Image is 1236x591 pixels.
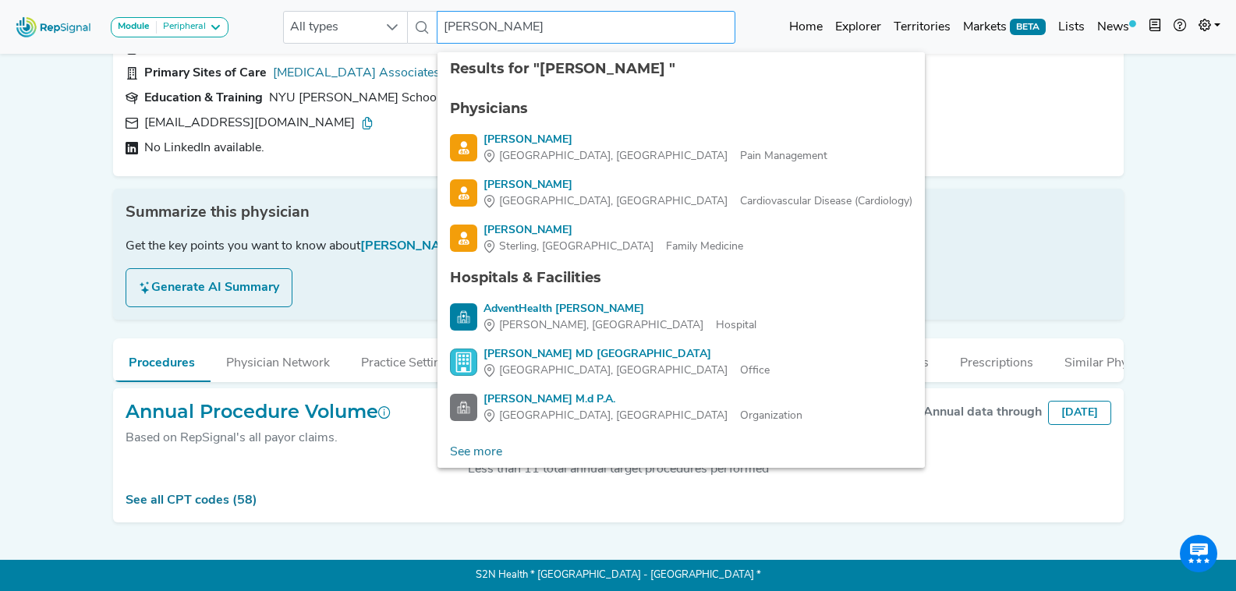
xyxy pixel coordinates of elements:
a: News [1091,12,1142,43]
a: [MEDICAL_DATA] Associates of Hollywood, Inc. [273,64,543,83]
button: ModulePeripheral [111,17,228,37]
img: Physician Search Icon [450,225,477,252]
div: Peripheral [157,21,206,34]
a: Lists [1052,12,1091,43]
span: [GEOGRAPHIC_DATA], [GEOGRAPHIC_DATA] [499,408,728,424]
span: [GEOGRAPHIC_DATA], [GEOGRAPHIC_DATA] [499,363,728,379]
div: Office [483,363,770,379]
img: Physician Search Icon [450,134,477,161]
a: AdventHealth [PERSON_NAME][PERSON_NAME], [GEOGRAPHIC_DATA]Hospital [450,301,912,334]
span: [PERSON_NAME] [360,240,462,253]
div: Get the key points you want to know about [126,237,1111,256]
img: Hospital Search Icon [450,303,477,331]
button: Intel Book [1142,12,1167,43]
button: Practice Setting [345,338,463,380]
div: Less than 11 total annual target procedures performed [126,460,1111,479]
span: No LinkedIn available. [144,139,264,157]
div: Physicians [450,98,912,119]
li: Alberto D Duran M.d P.A. [437,385,925,430]
a: [PERSON_NAME][GEOGRAPHIC_DATA], [GEOGRAPHIC_DATA]Pain Management [450,132,912,165]
div: Based on RepSignal's all payor claims. [126,429,391,448]
li: Duran Mitchell [437,126,925,171]
h2: Annual Procedure Volume [126,401,391,423]
div: Cardiovascular Disease (Cardiology) [483,193,912,210]
p: S2N Health * [GEOGRAPHIC_DATA] - [GEOGRAPHIC_DATA] * [113,560,1124,591]
div: Hospitals & Facilities [450,267,912,288]
button: Physician Network [211,338,345,380]
div: [PERSON_NAME] [483,177,912,193]
div: [DATE] [1048,401,1111,425]
img: Facility Search Icon [450,394,477,421]
button: Similar Physicians [1049,338,1181,380]
div: [PERSON_NAME] [483,132,827,148]
li: Durand Kahler [437,216,925,261]
button: Prescriptions [944,338,1049,380]
img: Physician Search Icon [450,179,477,207]
span: [GEOGRAPHIC_DATA], [GEOGRAPHIC_DATA] [499,148,728,165]
a: [PERSON_NAME] MD [GEOGRAPHIC_DATA][GEOGRAPHIC_DATA], [GEOGRAPHIC_DATA]Office [450,346,912,379]
a: Home [783,12,829,43]
div: Primary Sites of Care [144,64,267,83]
button: Generate AI Summary [126,268,292,307]
div: [EMAIL_ADDRESS][DOMAIN_NAME] [144,114,374,133]
div: NYU Grossman School of Medicine Residency, radiology-diagnostic 1996 - 2001 [269,89,833,108]
div: [PERSON_NAME] M.d P.A. [483,391,802,408]
span: Sterling, [GEOGRAPHIC_DATA] [499,239,653,255]
li: AdventHealth Durand [437,295,925,340]
input: Search a physician or facility [437,11,735,44]
span: BETA [1010,19,1046,34]
a: Territories [887,12,957,43]
a: Explorer [829,12,887,43]
a: See more [437,437,515,468]
span: Summarize this physician [126,201,310,225]
div: Hospital [483,317,756,334]
div: [PERSON_NAME] [483,222,743,239]
a: See all CPT codes (58) [126,494,257,507]
span: [GEOGRAPHIC_DATA], [GEOGRAPHIC_DATA] [499,193,728,210]
a: MarketsBETA [957,12,1052,43]
span: All types [284,12,377,43]
div: AdventHealth [PERSON_NAME] [483,301,756,317]
a: [PERSON_NAME][GEOGRAPHIC_DATA], [GEOGRAPHIC_DATA]Cardiovascular Disease (Cardiology) [450,177,912,210]
span: [PERSON_NAME], [GEOGRAPHIC_DATA] [499,317,703,334]
span: Results for "[PERSON_NAME] " [450,60,675,77]
button: Procedures [113,338,211,382]
li: Albert Duran MD PA [437,340,925,385]
div: Family Medicine [483,239,743,255]
img: Office Search Icon [450,349,477,376]
div: Pain Management [483,148,827,165]
div: Annual data through [923,403,1042,422]
a: [PERSON_NAME]Sterling, [GEOGRAPHIC_DATA]Family Medicine [450,222,912,255]
strong: Module [118,22,150,31]
div: [PERSON_NAME] MD [GEOGRAPHIC_DATA] [483,346,770,363]
li: Durand Burns [437,171,925,216]
div: Education & Training [144,89,263,108]
a: [PERSON_NAME] M.d P.A.[GEOGRAPHIC_DATA], [GEOGRAPHIC_DATA]Organization [450,391,912,424]
div: Organization [483,408,802,424]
